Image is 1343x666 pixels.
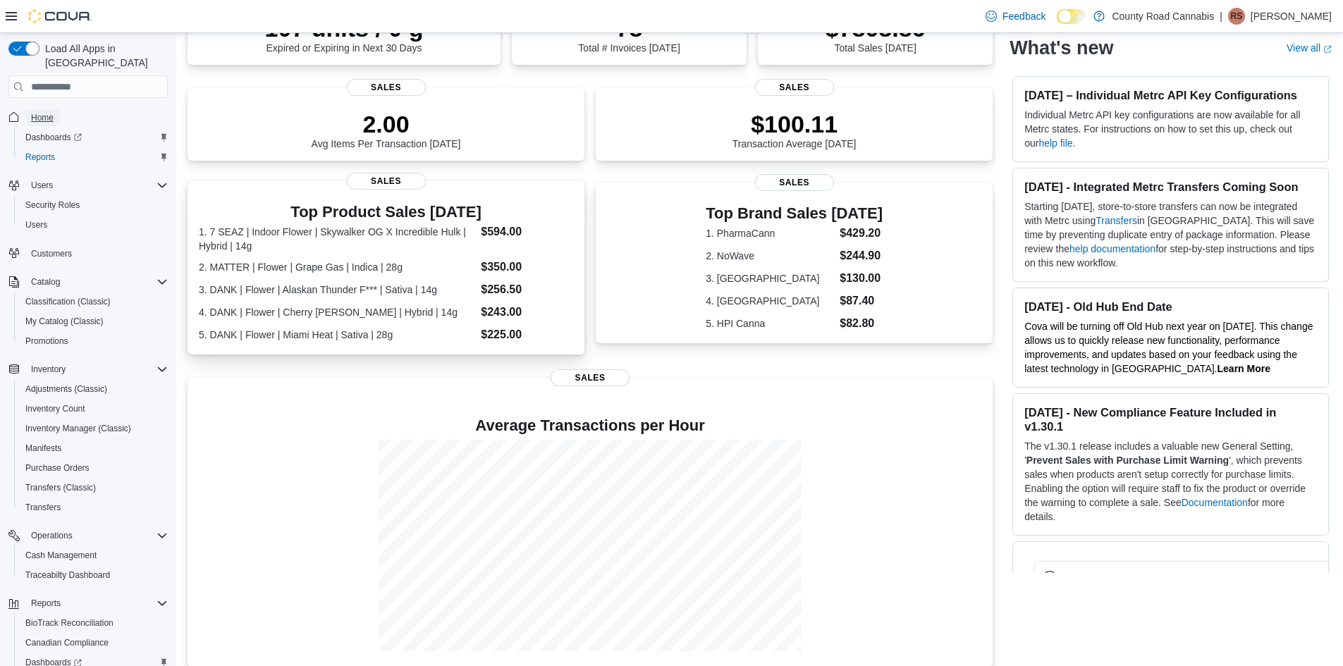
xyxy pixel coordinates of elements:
button: Transfers (Classic) [14,478,173,498]
a: Learn More [1218,363,1270,374]
div: Total # Invoices [DATE] [578,14,680,54]
dt: 3. [GEOGRAPHIC_DATA] [706,271,834,285]
span: Dashboards [20,129,168,146]
span: Traceabilty Dashboard [20,567,168,584]
button: Home [3,106,173,127]
button: Users [14,215,173,235]
span: Transfers (Classic) [25,482,96,493]
button: Inventory Count [14,399,173,419]
input: Dark Mode [1057,9,1086,24]
span: Users [20,216,168,233]
span: Reports [31,598,61,609]
a: Inventory Manager (Classic) [20,420,137,437]
strong: Prevent Sales with Purchase Limit Warning [1026,455,1229,466]
a: Feedback [980,2,1051,30]
button: Catalog [3,272,173,292]
a: BioTrack Reconciliation [20,615,119,631]
span: Sales [755,174,834,191]
span: Traceabilty Dashboard [25,569,110,581]
span: Feedback [1002,9,1045,23]
span: Catalog [25,273,168,290]
span: Reports [20,149,168,166]
a: My Catalog (Classic) [20,313,109,330]
button: Inventory Manager (Classic) [14,419,173,438]
span: BioTrack Reconciliation [25,617,114,629]
span: Catalog [31,276,60,288]
button: Promotions [14,331,173,351]
a: Canadian Compliance [20,634,114,651]
a: Manifests [20,440,67,457]
a: Classification (Classic) [20,293,116,310]
a: Documentation [1182,497,1248,508]
dd: $82.80 [840,315,883,332]
a: Dashboards [20,129,87,146]
div: Expired or Expiring in Next 30 Days [265,14,424,54]
button: Adjustments (Classic) [14,379,173,399]
span: Load All Apps in [GEOGRAPHIC_DATA] [39,42,168,70]
span: Inventory Count [20,400,168,417]
span: Transfers [20,499,168,516]
span: Home [31,112,54,123]
span: Cash Management [20,547,168,564]
span: Classification (Classic) [25,296,111,307]
span: Sales [347,79,426,96]
span: Adjustments (Classic) [20,381,168,397]
p: 2.00 [312,110,461,138]
span: My Catalog (Classic) [25,316,104,327]
button: Purchase Orders [14,458,173,478]
a: Purchase Orders [20,460,95,476]
a: Dashboards [14,128,173,147]
button: My Catalog (Classic) [14,312,173,331]
img: Cova [28,9,92,23]
dd: $87.40 [840,292,883,309]
button: Security Roles [14,195,173,215]
button: Classification (Classic) [14,292,173,312]
span: Sales [755,79,834,96]
a: Customers [25,245,78,262]
dt: 2. NoWave [706,249,834,263]
dt: 4. DANK | Flower | Cherry [PERSON_NAME] | Hybrid | 14g [199,305,475,319]
span: Reports [25,152,55,163]
span: BioTrack Reconciliation [20,615,168,631]
dd: $244.90 [840,247,883,264]
p: Starting [DATE], store-to-store transfers can now be integrated with Metrc using in [GEOGRAPHIC_D... [1024,199,1317,270]
span: Operations [25,527,168,544]
span: Dark Mode [1057,24,1057,25]
button: Traceabilty Dashboard [14,565,173,585]
button: Transfers [14,498,173,517]
span: Inventory [31,364,66,375]
a: Transfers [1096,215,1137,226]
dd: $130.00 [840,270,883,287]
dt: 5. HPI Canna [706,316,834,331]
button: Inventory [3,359,173,379]
a: Transfers (Classic) [20,479,102,496]
span: Sales [347,173,426,190]
dd: $225.00 [481,326,573,343]
p: The v1.30.1 release includes a valuable new General Setting, ' ', which prevents sales when produ... [1024,439,1317,524]
dt: 1. PharmaCann [706,226,834,240]
span: Canadian Compliance [20,634,168,651]
span: Inventory Manager (Classic) [20,420,168,437]
a: Security Roles [20,197,85,214]
dt: 4. [GEOGRAPHIC_DATA] [706,294,834,308]
a: Adjustments (Classic) [20,381,113,397]
span: RS [1231,8,1243,25]
span: Operations [31,530,73,541]
dt: 5. DANK | Flower | Miami Heat | Sativa | 28g [199,328,475,342]
a: Cash Management [20,547,102,564]
dd: $350.00 [481,259,573,276]
span: Home [25,108,168,125]
span: Promotions [20,333,168,350]
button: Users [25,177,59,194]
a: help file [1038,137,1072,149]
span: Adjustments (Classic) [25,383,107,395]
button: Operations [3,526,173,545]
span: Users [31,180,53,191]
button: Users [3,175,173,195]
span: Users [25,219,47,230]
dt: 1. 7 SEAZ | Indoor Flower | Skywalker OG X Incredible Hulk | Hybrid | 14g [199,225,475,253]
span: Transfers (Classic) [20,479,168,496]
h3: [DATE] – Individual Metrc API Key Configurations [1024,88,1317,102]
span: Classification (Classic) [20,293,168,310]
